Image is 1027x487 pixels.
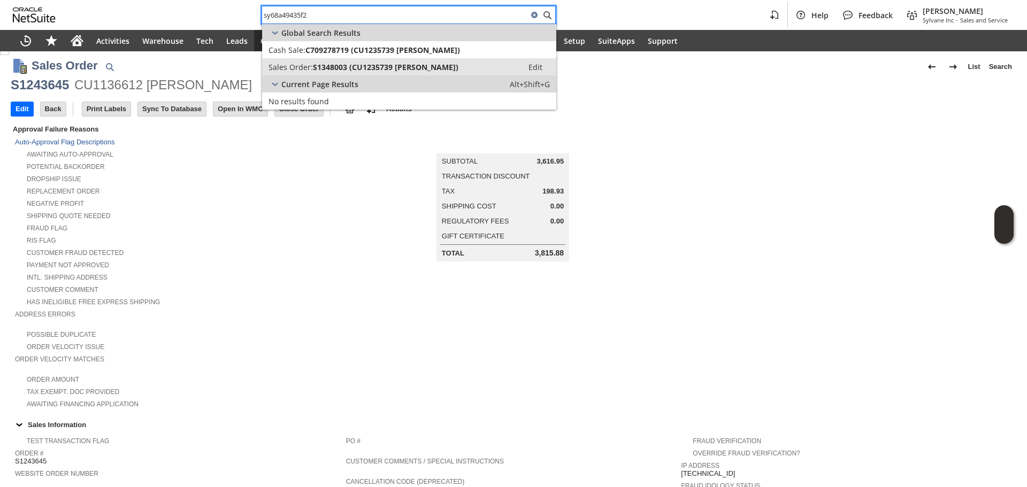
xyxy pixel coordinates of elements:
[564,36,585,46] span: Setup
[11,76,69,94] div: S1243645
[925,60,938,73] img: Previous
[592,30,641,51] a: SuiteApps
[859,10,893,20] span: Feedback
[15,450,43,457] a: Order #
[27,331,96,338] a: Possible Duplicate
[90,30,136,51] a: Activities
[27,163,105,171] a: Potential Backorder
[923,6,1008,16] span: [PERSON_NAME]
[196,36,213,46] span: Tech
[442,232,504,240] a: Gift Certificate
[27,188,99,195] a: Replacement Order
[262,58,556,75] a: Sales Order:S1348003 (CU1235739 [PERSON_NAME])Edit:
[994,225,1014,244] span: Oracle Guided Learning Widget. To move around, please hold and drag
[27,212,111,220] a: Shipping Quote Needed
[27,200,84,207] a: Negative Profit
[82,102,131,116] input: Print Labels
[985,58,1016,75] a: Search
[281,79,358,89] span: Current Page Results
[947,60,960,73] img: Next
[27,274,108,281] a: Intl. Shipping Address
[74,76,252,94] div: CU1136612 [PERSON_NAME]
[27,388,119,396] a: Tax Exempt. Doc Provided
[32,57,98,74] h1: Sales Order
[15,457,47,466] span: S1243645
[27,249,124,257] a: Customer Fraud Detected
[442,172,530,180] a: Transaction Discount
[557,30,592,51] a: Setup
[13,7,56,22] svg: logo
[138,102,206,116] input: Sync To Database
[542,187,564,196] span: 198.93
[598,36,635,46] span: SuiteApps
[535,249,564,258] span: 3,815.88
[15,355,104,363] a: Order Velocity Matches
[956,16,958,24] span: -
[15,311,75,318] a: Address Errors
[442,217,509,225] a: Regulatory Fees
[269,62,313,72] span: Sales Order:
[103,60,116,73] img: Quick Find
[313,62,458,72] span: S1348003 (CU1235739 [PERSON_NAME])
[260,36,312,46] span: Opportunities
[305,45,460,55] span: C709278719 (CU1235739 [PERSON_NAME])
[269,96,329,106] span: No results found
[681,462,719,469] a: IP Address
[96,36,129,46] span: Activities
[517,60,554,73] a: Edit:
[27,261,109,269] a: Payment not approved
[11,418,1016,431] td: Sales Information
[346,478,465,485] a: Cancellation Code (deprecated)
[213,102,267,116] input: Open In WMC
[27,286,98,293] a: Customer Comment
[541,9,554,21] svg: Search
[71,34,83,47] svg: Home
[550,217,564,226] span: 0.00
[226,36,248,46] span: Leads
[190,30,220,51] a: Tech
[641,30,684,51] a: Support
[11,123,342,135] div: Approval Failure Reasons
[442,249,464,257] a: Total
[27,225,67,232] a: Fraud Flag
[11,102,33,116] input: Edit
[923,16,954,24] span: Sylvane Inc
[346,458,504,465] a: Customer Comments / Special Instructions
[254,30,319,51] a: Opportunities
[27,237,56,244] a: RIS flag
[15,470,98,477] a: Website Order Number
[13,30,39,51] a: Recent Records
[537,157,564,166] span: 3,616.95
[693,450,800,457] a: Override Fraud Verification?
[45,34,58,47] svg: Shortcuts
[648,36,678,46] span: Support
[27,298,160,306] a: Has Ineligible Free Express Shipping
[262,41,556,58] a: Cash Sale:C709278719 (CU1235739 [PERSON_NAME])Edit:
[39,30,64,51] div: Shortcuts
[27,343,104,351] a: Order Velocity Issue
[960,16,1008,24] span: Sales and Service
[281,28,361,38] span: Global Search Results
[693,437,761,445] a: Fraud Verification
[27,376,79,383] a: Order Amount
[442,157,478,165] a: Subtotal
[19,34,32,47] svg: Recent Records
[64,30,90,51] a: Home
[220,30,254,51] a: Leads
[262,9,528,21] input: Search
[442,187,455,195] a: Tax
[681,469,735,478] span: [TECHNICAL_ID]
[27,400,139,408] a: Awaiting Financing Application
[136,30,190,51] a: Warehouse
[442,202,496,210] a: Shipping Cost
[41,102,66,116] input: Back
[436,136,569,153] caption: Summary
[510,79,550,89] span: Alt+Shift+G
[262,92,556,110] a: No results found
[15,138,114,146] a: Auto-Approval Flag Descriptions
[811,10,829,20] span: Help
[27,175,81,183] a: Dropship Issue
[346,437,361,445] a: PO #
[550,202,564,211] span: 0.00
[964,58,985,75] a: List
